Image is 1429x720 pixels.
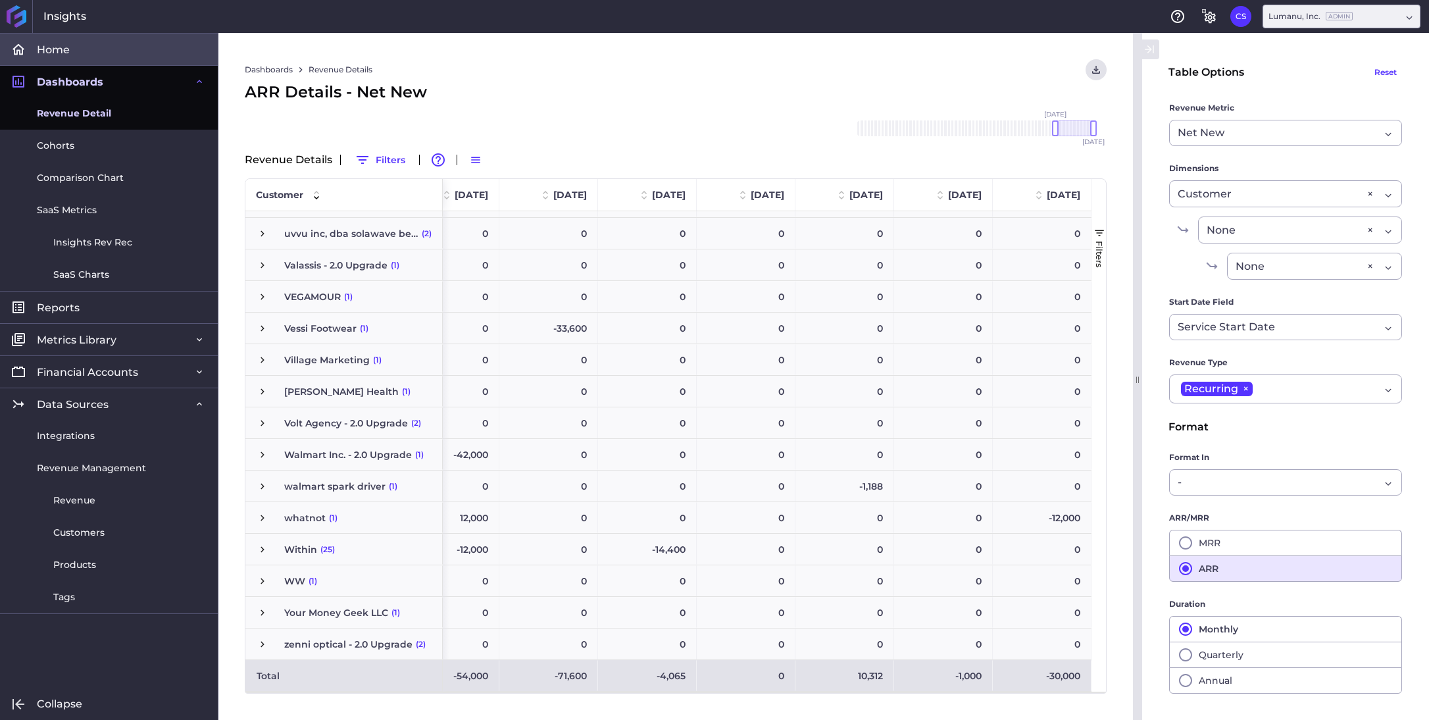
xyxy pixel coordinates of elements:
[598,249,697,280] div: 0
[499,534,598,565] div: 0
[598,597,697,628] div: 0
[894,407,993,438] div: 0
[1169,296,1234,309] span: Start Date Field
[697,629,795,659] div: 0
[1230,6,1251,27] button: User Menu
[1178,319,1275,335] span: Service Start Date
[349,149,411,170] button: Filters
[422,219,432,249] span: (2)
[499,218,598,249] div: 0
[256,189,303,201] span: Customer
[37,697,82,711] span: Collapse
[697,502,795,533] div: 0
[1178,186,1232,202] span: Customer
[795,471,894,501] div: -1,188
[245,660,443,692] div: Press SPACE to select this row.
[1367,258,1373,274] div: ×
[499,376,598,407] div: 0
[697,376,795,407] div: 0
[1167,6,1188,27] button: Help
[993,439,1091,470] div: 0
[360,313,368,344] span: (1)
[1169,667,1402,694] button: Annual
[598,218,697,249] div: 0
[993,502,1091,533] div: -12,000
[894,249,993,280] div: 0
[37,203,97,217] span: SaaS Metrics
[598,313,697,344] div: 0
[245,534,443,565] div: Press SPACE to select this row.
[499,597,598,628] div: 0
[697,565,795,596] div: 0
[1169,180,1402,207] div: Dropdown select
[53,236,132,249] span: Insights Rev Rec
[284,313,357,344] span: Vessi Footwear
[401,249,499,280] div: 0
[499,565,598,596] div: 0
[993,218,1091,249] div: 0
[795,218,894,249] div: 0
[284,376,399,407] span: [PERSON_NAME] Health
[402,376,411,407] span: (1)
[37,429,95,443] span: Integrations
[1082,139,1105,145] span: [DATE]
[245,565,443,597] div: Press SPACE to select this row.
[553,189,587,201] span: [DATE]
[1178,125,1224,141] span: Net New
[401,629,499,659] div: 0
[309,566,317,596] span: (1)
[1207,222,1236,238] span: None
[284,566,305,596] span: WW
[894,502,993,533] div: 0
[415,440,424,470] span: (1)
[894,534,993,565] div: 0
[499,344,598,375] div: 0
[401,344,499,375] div: 0
[245,597,443,629] div: Press SPACE to select this row.
[245,281,443,313] div: Press SPACE to select this row.
[499,502,598,533] div: 0
[697,218,795,249] div: 0
[37,398,109,411] span: Data Sources
[499,660,598,691] div: -71,600
[391,250,399,280] span: (1)
[416,629,426,659] span: (2)
[751,189,784,201] span: [DATE]
[993,281,1091,312] div: 0
[894,313,993,344] div: 0
[1227,253,1402,280] div: Dropdown select
[37,43,70,57] span: Home
[795,439,894,470] div: 0
[284,345,370,375] span: Village Marketing
[795,660,894,691] div: 10,312
[284,629,413,659] span: zenni optical - 2.0 Upgrade
[1178,475,1182,490] span: -
[598,471,697,501] div: 0
[1198,217,1402,244] div: Dropdown select
[1368,59,1403,86] button: Reset
[1268,11,1353,22] div: Lumanu, Inc.
[284,440,412,470] span: Walmart Inc. - 2.0 Upgrade
[284,598,388,628] span: Your Money Geek LLC
[37,75,103,89] span: Dashboards
[795,534,894,565] div: 0
[894,376,993,407] div: 0
[245,407,443,439] div: Press SPACE to select this row.
[1238,382,1253,396] span: ×
[993,534,1091,565] div: 0
[284,250,388,280] span: Valassis - 2.0 Upgrade
[993,471,1091,501] div: 0
[401,597,499,628] div: 0
[37,107,111,120] span: Revenue Detail
[1367,222,1373,238] div: ×
[37,139,74,153] span: Cohorts
[598,534,697,565] div: -14,400
[245,439,443,471] div: Press SPACE to select this row.
[1169,356,1228,369] span: Revenue Type
[401,218,499,249] div: 0
[401,281,499,312] div: 0
[309,64,372,76] a: Revenue Details
[993,249,1091,280] div: 0
[598,660,697,691] div: -4,065
[1169,451,1209,464] span: Format In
